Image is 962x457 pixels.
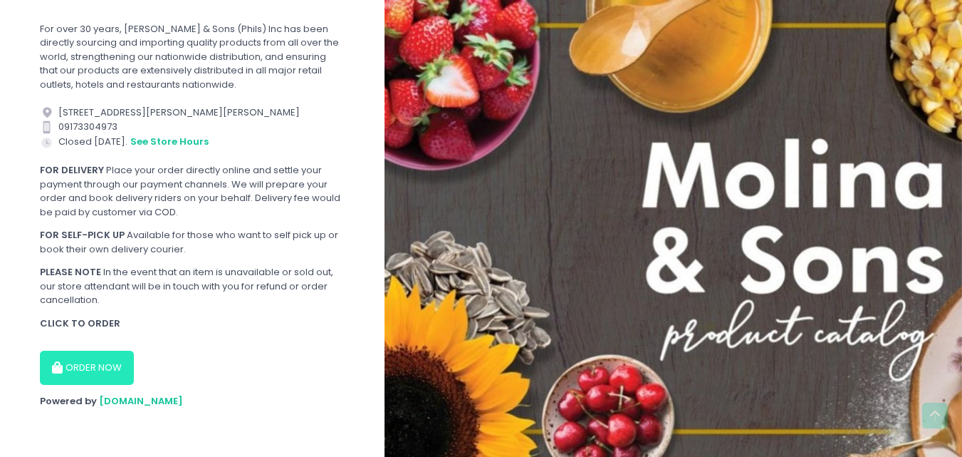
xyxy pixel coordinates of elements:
b: FOR SELF-PICK UP [40,228,125,242]
div: Powered by [40,394,345,409]
div: 09173304973 [40,120,345,134]
b: FOR DELIVERY [40,163,104,177]
div: Closed [DATE]. [40,134,345,150]
div: Available for those who want to self pick up or book their own delivery courier. [40,228,345,256]
div: In the event that an item is unavailable or sold out, our store attendant will be in touch with y... [40,265,345,307]
div: CLICK TO ORDER [40,317,345,331]
button: see store hours [130,134,209,150]
button: ORDER NOW [40,351,134,385]
a: [DOMAIN_NAME] [99,394,183,408]
div: For over 30 years, [PERSON_NAME] & Sons (Phils) Inc has been directly sourcing and importing qual... [40,22,345,92]
div: [STREET_ADDRESS][PERSON_NAME][PERSON_NAME] [40,106,345,120]
div: Place your order directly online and settle your payment through our payment channels. We will pr... [40,163,345,219]
b: PLEASE NOTE [40,265,101,279]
